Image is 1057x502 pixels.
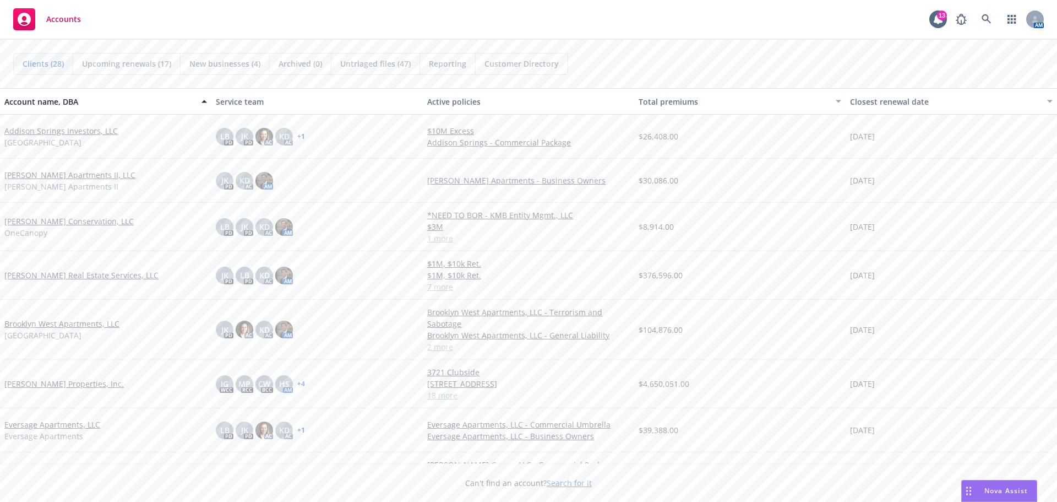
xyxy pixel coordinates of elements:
[221,269,228,281] span: JK
[984,486,1028,495] span: Nova Assist
[4,169,135,181] a: [PERSON_NAME] Apartments II, LLC
[23,58,64,69] span: Clients (28)
[639,424,678,436] span: $39,388.00
[220,424,230,436] span: LB
[4,378,124,390] a: [PERSON_NAME] Properties, Inc.
[279,378,290,390] span: HS
[950,8,972,30] a: Report a Bug
[850,424,875,436] span: [DATE]
[4,318,119,330] a: Brooklyn West Apartments, LLC
[279,424,290,436] span: KD
[4,269,159,281] a: [PERSON_NAME] Real Estate Services, LLC
[427,125,630,137] a: $10M Excess
[850,131,875,142] span: [DATE]
[427,459,630,471] a: [PERSON_NAME] Group, LLC - Commercial Package
[9,4,85,35] a: Accounts
[850,96,1040,107] div: Closest renewal date
[850,378,875,390] span: [DATE]
[639,96,829,107] div: Total premiums
[427,96,630,107] div: Active policies
[220,221,230,233] span: LB
[427,137,630,148] a: Addison Springs - Commercial Package
[962,481,976,501] div: Drag to move
[297,381,305,387] a: + 4
[639,269,683,281] span: $376,596.00
[221,378,228,390] span: JG
[427,430,630,442] a: Eversage Apartments, LLC - Business Owners
[258,378,270,390] span: CW
[4,96,195,107] div: Account name, DBA
[1001,8,1023,30] a: Switch app
[255,128,273,145] img: photo
[639,131,678,142] span: $26,408.00
[275,218,293,236] img: photo
[427,233,630,244] a: 1 more
[4,137,81,148] span: [GEOGRAPHIC_DATA]
[427,209,630,221] a: *NEED TO BOR - KMB Entity Mgmt., LLC
[4,215,134,227] a: [PERSON_NAME] Conservation, LLC
[427,378,630,390] a: [STREET_ADDRESS]
[639,378,689,390] span: $4,650,051.00
[639,221,674,233] span: $8,914.00
[4,430,83,442] span: Eversage Apartments
[427,366,630,378] a: 3721 Clubside
[259,324,270,336] span: KD
[850,324,875,336] span: [DATE]
[189,58,260,69] span: New businesses (4)
[241,131,248,142] span: JK
[240,269,249,281] span: LB
[297,427,305,434] a: + 1
[46,15,81,24] span: Accounts
[241,424,248,436] span: JK
[279,131,290,142] span: KD
[639,175,678,186] span: $30,086.00
[275,267,293,284] img: photo
[850,269,875,281] span: [DATE]
[639,324,683,336] span: $104,876.00
[961,480,1037,502] button: Nova Assist
[850,221,875,233] span: [DATE]
[850,175,875,186] span: [DATE]
[4,330,81,341] span: [GEOGRAPHIC_DATA]
[4,227,47,239] span: OneCanopy
[634,88,846,115] button: Total premiums
[297,133,305,140] a: + 1
[220,131,230,142] span: LB
[846,88,1057,115] button: Closest renewal date
[259,269,270,281] span: KD
[427,221,630,233] a: $3M
[255,172,273,190] img: photo
[484,58,559,69] span: Customer Directory
[427,258,630,269] a: $1M, $10k Ret.
[340,58,411,69] span: Untriaged files (47)
[259,221,270,233] span: KD
[937,10,947,20] div: 13
[429,58,466,69] span: Reporting
[427,330,630,341] a: Brooklyn West Apartments, LLC - General Liability
[427,306,630,330] a: Brooklyn West Apartments, LLC - Terrorism and Sabotage
[427,281,630,293] a: 7 more
[427,341,630,353] a: 2 more
[427,419,630,430] a: Eversage Apartments, LLC - Commercial Umbrella
[427,390,630,401] a: 18 more
[976,8,998,30] a: Search
[211,88,423,115] button: Service team
[427,269,630,281] a: $1M, $10k Ret.
[4,181,118,192] span: [PERSON_NAME] Apartments II
[239,175,250,186] span: KD
[255,422,273,439] img: photo
[279,58,322,69] span: Archived (0)
[238,378,250,390] span: MP
[423,88,634,115] button: Active policies
[236,321,253,338] img: photo
[427,175,630,186] a: [PERSON_NAME] Apartments - Business Owners
[465,477,592,489] span: Can't find an account?
[221,175,228,186] span: JK
[547,478,592,488] a: Search for it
